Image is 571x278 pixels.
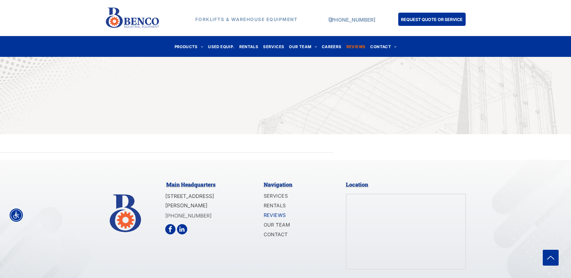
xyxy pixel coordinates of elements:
span: Main Headquarters [166,181,216,188]
a: CAREERS [319,42,344,51]
a: [PHONE_NUMBER] [165,213,212,219]
a: linkedin [177,224,187,234]
a: REVIEWS [344,42,368,51]
div: Accessibility Menu [10,209,23,222]
a: REVIEWS [264,211,329,221]
a: SERVICES [261,42,287,51]
span: [STREET_ADDRESS][PERSON_NAME] [165,193,214,209]
a: PRODUCTS [172,42,206,51]
strong: FORKLIFTS & WAREHOUSE EQUIPMENT [195,17,298,22]
a: REQUEST QUOTE OR SERVICE [398,13,466,26]
a: CONTACT [264,230,329,240]
a: [PHONE_NUMBER] [329,17,375,23]
a: CONTACT [368,42,399,51]
span: REQUEST QUOTE OR SERVICE [401,14,463,25]
a: OUR TEAM [287,42,319,51]
span: Navigation [264,181,292,188]
a: USED EQUIP. [206,42,237,51]
a: RENTALS [264,201,329,211]
a: OUR TEAM [264,221,329,230]
a: RENTALS [237,42,261,51]
span: Location [346,181,368,188]
a: facebook [165,224,175,234]
a: SERVICES [264,192,329,201]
